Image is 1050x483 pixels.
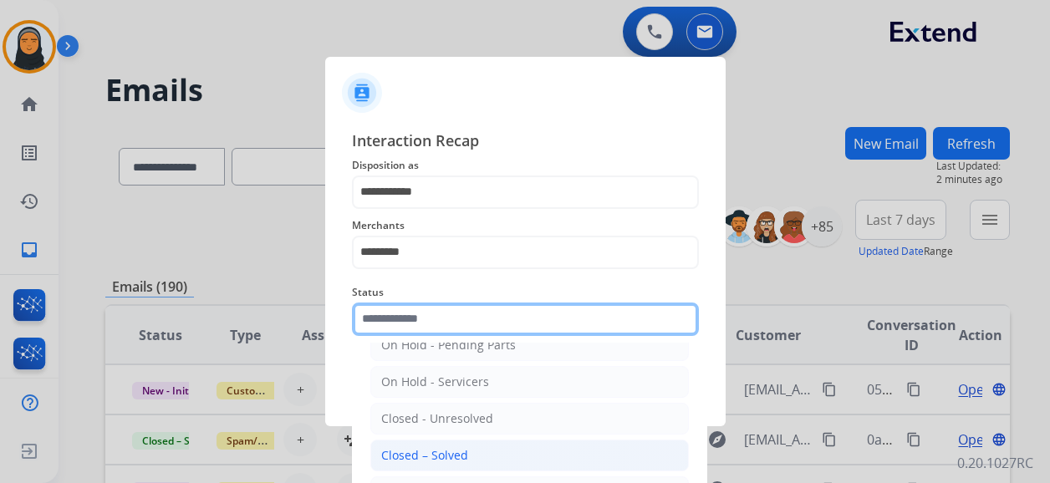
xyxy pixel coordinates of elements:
div: On Hold - Pending Parts [381,337,516,353]
p: 0.20.1027RC [957,453,1033,473]
img: contactIcon [342,73,382,113]
div: Closed – Solved [381,447,468,464]
div: Closed - Unresolved [381,410,493,427]
span: Interaction Recap [352,129,699,155]
span: Merchants [352,216,699,236]
span: Status [352,282,699,303]
span: Disposition as [352,155,699,175]
div: On Hold - Servicers [381,374,489,390]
